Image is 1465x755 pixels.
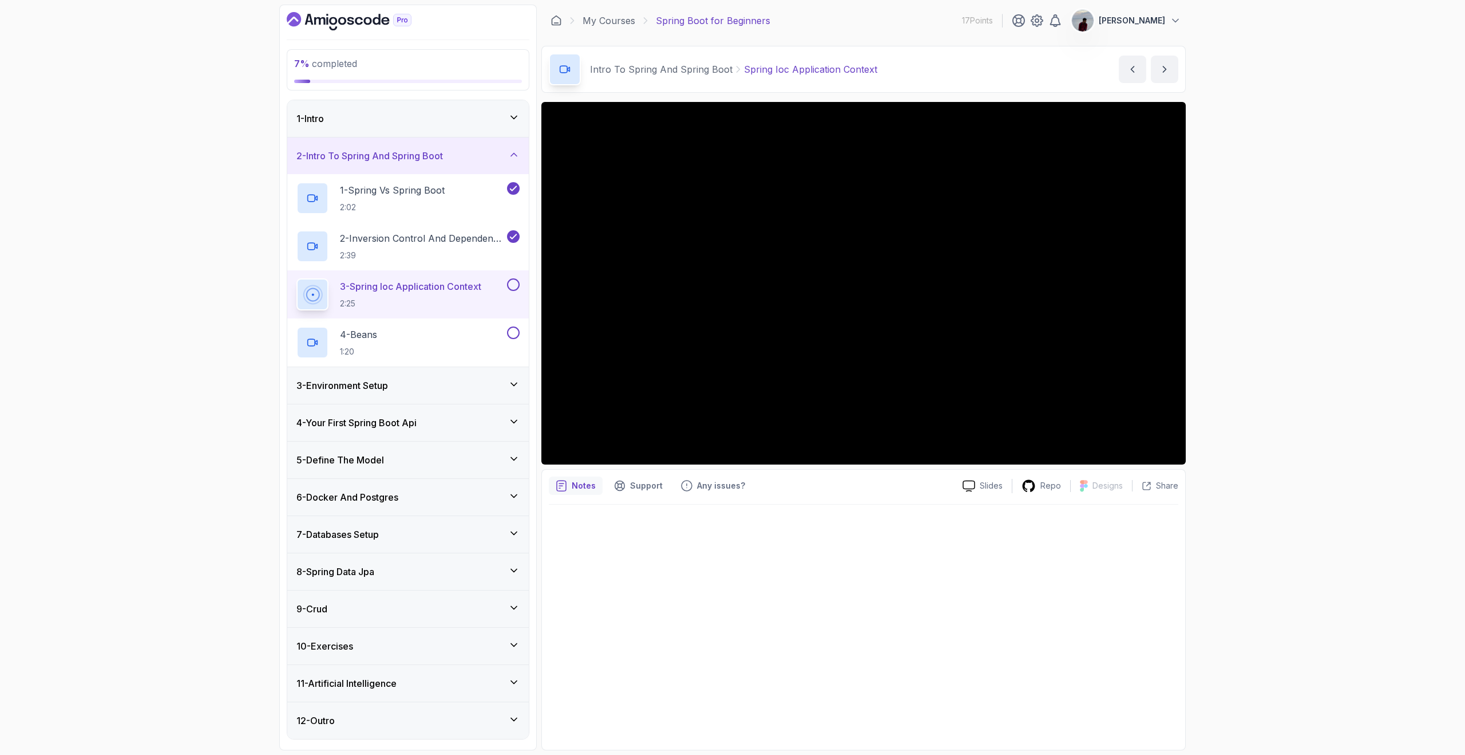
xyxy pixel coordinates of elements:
p: Spring Ioc Application Context [744,62,877,76]
button: 1-Spring Vs Spring Boot2:02 [296,182,520,214]
p: Designs [1092,480,1123,491]
a: Dashboard [287,12,438,30]
p: 2:39 [340,250,505,261]
p: Share [1156,480,1178,491]
button: 2-Intro To Spring And Spring Boot [287,137,529,174]
h3: 5 - Define The Model [296,453,384,467]
h3: 9 - Crud [296,602,327,616]
p: Repo [1040,480,1061,491]
h3: 7 - Databases Setup [296,528,379,541]
p: 2 - Inversion Control And Dependency Injection [340,231,505,245]
button: 12-Outro [287,702,529,739]
span: completed [294,58,357,69]
h3: 12 - Outro [296,714,335,728]
button: next content [1151,56,1178,83]
p: Spring Boot for Beginners [656,14,770,27]
p: 1 - Spring Vs Spring Boot [340,183,445,197]
button: user profile image[PERSON_NAME] [1071,9,1181,32]
a: Dashboard [551,15,562,26]
button: 3-Spring Ioc Application Context2:25 [296,278,520,310]
p: Any issues? [697,480,745,491]
button: 5-Define The Model [287,442,529,478]
button: previous content [1119,56,1146,83]
a: Slides [953,480,1012,492]
a: My Courses [583,14,635,27]
h3: 10 - Exercises [296,639,353,653]
button: Feedback button [674,477,752,495]
img: user profile image [1072,10,1094,32]
p: Notes [572,480,596,491]
h3: 3 - Environment Setup [296,379,388,392]
button: 7-Databases Setup [287,516,529,553]
iframe: 3 - Spring IoC Application Context [541,102,1186,465]
p: 4 - Beans [340,328,377,341]
p: Slides [980,480,1003,491]
p: 2:02 [340,202,445,213]
button: 8-Spring Data Jpa [287,553,529,590]
button: Support button [607,477,670,495]
button: 4-Beans1:20 [296,327,520,359]
h3: 8 - Spring Data Jpa [296,565,374,579]
button: 9-Crud [287,591,529,627]
p: 3 - Spring Ioc Application Context [340,280,481,293]
button: 4-Your First Spring Boot Api [287,404,529,441]
button: 3-Environment Setup [287,367,529,404]
h3: 4 - Your First Spring Boot Api [296,416,417,430]
p: 1:20 [340,346,377,357]
p: 2:25 [340,298,481,309]
a: Repo [1012,479,1070,493]
h3: 1 - Intro [296,112,324,125]
button: notes button [549,477,603,495]
button: 1-Intro [287,100,529,137]
h3: 2 - Intro To Spring And Spring Boot [296,149,443,163]
span: 7 % [294,58,310,69]
button: Share [1132,480,1178,491]
p: [PERSON_NAME] [1099,15,1165,26]
button: 6-Docker And Postgres [287,479,529,516]
button: 2-Inversion Control And Dependency Injection2:39 [296,230,520,262]
p: Intro To Spring And Spring Boot [590,62,732,76]
h3: 6 - Docker And Postgres [296,490,398,504]
button: 11-Artificial Intelligence [287,665,529,702]
button: 10-Exercises [287,628,529,664]
p: 17 Points [962,15,993,26]
p: Support [630,480,663,491]
h3: 11 - Artificial Intelligence [296,677,397,690]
